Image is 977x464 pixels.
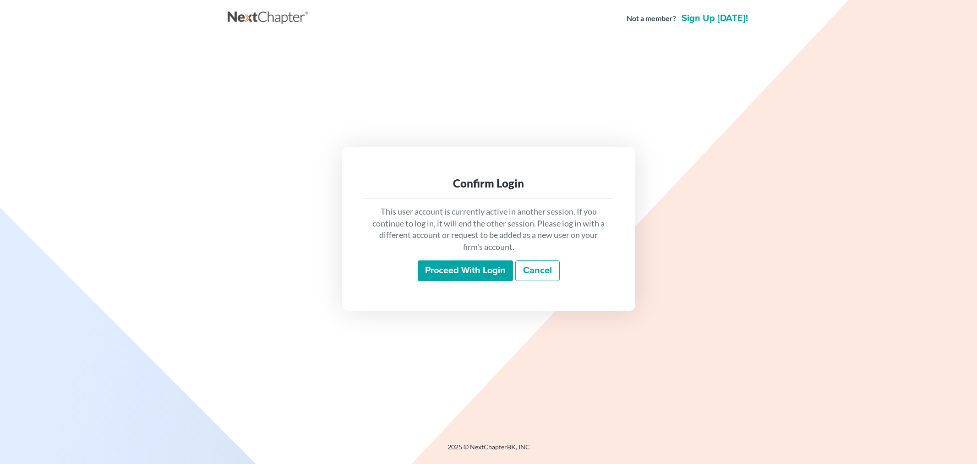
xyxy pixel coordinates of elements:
p: This user account is currently active in another session. If you continue to log in, it will end ... [371,206,606,253]
div: 2025 © NextChapterBK, INC [228,442,750,459]
a: Sign up [DATE]! [680,14,750,23]
input: Proceed with login [418,260,513,282]
strong: Not a member? [627,13,676,24]
div: Confirm Login [371,176,606,191]
a: Cancel [515,260,560,282]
